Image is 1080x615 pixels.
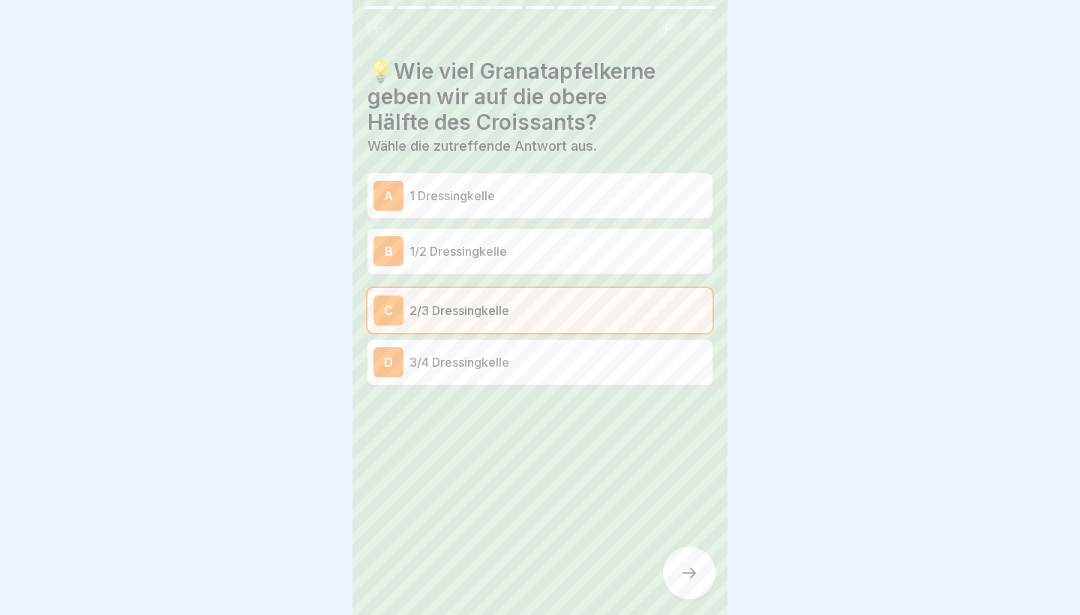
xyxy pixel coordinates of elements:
[409,353,706,371] p: 3/4 Dressingkelle
[367,58,712,135] h4: 💡Wie viel Granatapfelkerne geben wir auf die obere Hälfte des Croissants?
[367,138,712,154] p: Wähle die zutreffende Antwort aus.
[373,236,403,266] div: B
[409,187,706,205] p: 1 Dressingkelle
[409,242,706,260] p: 1/2 Dressingkelle
[373,295,403,325] div: C
[373,181,403,211] div: A
[409,301,706,319] p: 2/3 Dressingkelle
[373,347,403,377] div: D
